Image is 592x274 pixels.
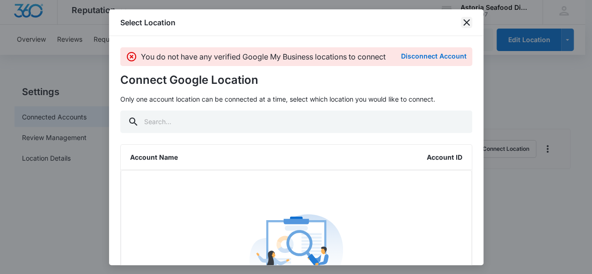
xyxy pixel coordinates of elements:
p: Account Name [130,152,178,162]
h1: Select Location [120,17,175,28]
p: You do not have any verified Google My Business locations to connect [141,51,386,62]
p: Account ID [427,152,462,162]
h4: Connect Google Location [120,72,472,89]
button: Disconnect Account [401,53,467,59]
button: close [461,17,472,28]
p: Only one account location can be connected at a time, select which location you would like to con... [120,94,472,104]
input: Search... [120,111,472,133]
